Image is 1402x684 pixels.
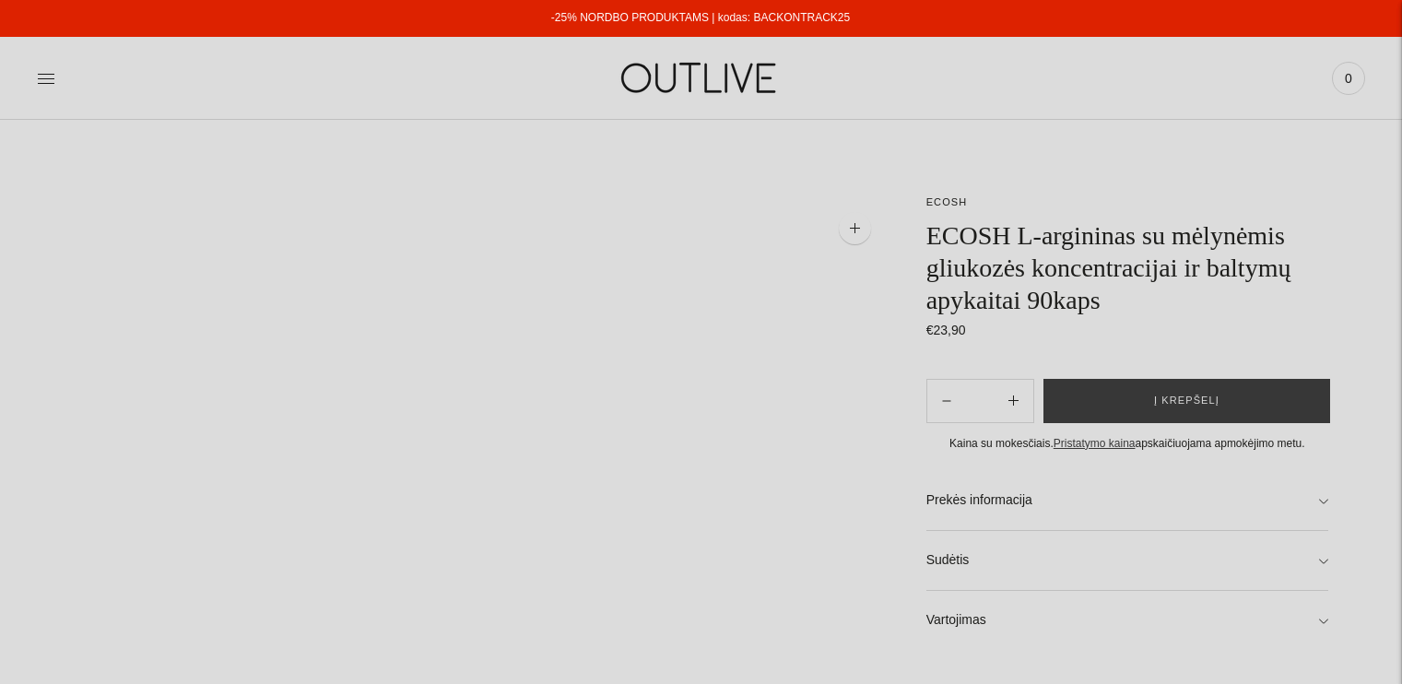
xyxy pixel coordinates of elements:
span: Į krepšelį [1154,392,1219,410]
button: Add product quantity [927,379,966,423]
input: Product quantity [966,387,994,414]
div: Kaina su mokesčiais. apskaičiuojama apmokėjimo metu. [926,434,1328,454]
button: Į krepšelį [1043,379,1330,423]
a: 0 [1332,58,1365,99]
a: Prekės informacija [926,471,1328,530]
span: 0 [1336,65,1361,91]
img: OUTLIVE [585,46,816,110]
button: Subtract product quantity [994,379,1033,423]
h1: ECOSH L-argininas su mėlynėmis gliukozės koncentracijai ir baltymų apykaitai 90kaps [926,219,1328,316]
a: Pristatymo kaina [1054,437,1136,450]
span: €23,90 [926,323,966,337]
a: -25% NORDBO PRODUKTAMS | kodas: BACKONTRACK25 [551,11,850,24]
a: Vartojimas [926,591,1328,650]
a: ECOSH [926,196,968,207]
a: Sudėtis [926,531,1328,590]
